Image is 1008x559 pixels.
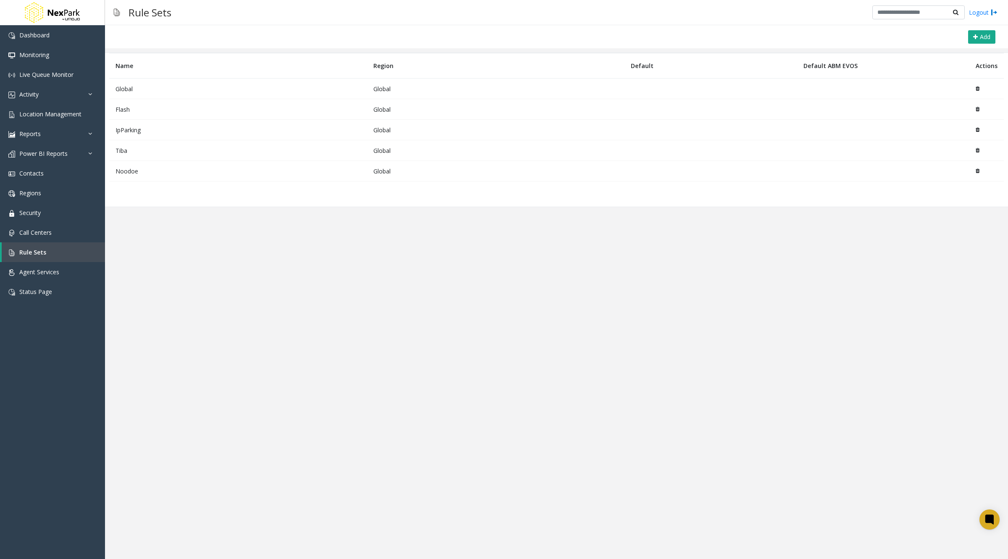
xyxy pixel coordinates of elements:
[109,53,367,79] th: Name
[19,268,59,276] span: Agent Services
[8,190,15,197] img: 'icon'
[8,210,15,217] img: 'icon'
[2,242,105,262] a: Rule Sets
[8,151,15,157] img: 'icon'
[367,79,625,99] td: Global
[19,189,41,197] span: Regions
[8,249,15,256] img: 'icon'
[113,2,120,23] img: pageIcon
[19,288,52,296] span: Status Page
[124,2,176,23] h3: Rule Sets
[367,99,625,120] td: Global
[8,269,15,276] img: 'icon'
[367,140,625,161] td: Global
[991,8,997,17] img: logout
[19,31,50,39] span: Dashboard
[19,130,41,138] span: Reports
[8,289,15,296] img: 'icon'
[109,120,367,140] td: IpParking
[8,171,15,177] img: 'icon'
[8,230,15,236] img: 'icon'
[968,30,995,44] button: Add
[109,161,367,181] td: Noodoe
[625,53,797,79] th: Default
[8,52,15,59] img: 'icon'
[969,8,997,17] a: Logout
[109,99,367,120] td: Flash
[980,33,990,41] span: Add
[8,111,15,118] img: 'icon'
[8,92,15,98] img: 'icon'
[8,32,15,39] img: 'icon'
[19,228,52,236] span: Call Centers
[19,248,46,256] span: Rule Sets
[109,140,367,161] td: Tiba
[19,150,68,157] span: Power BI Reports
[19,209,41,217] span: Security
[19,169,44,177] span: Contacts
[19,51,49,59] span: Monitoring
[109,79,367,99] td: Global
[367,120,625,140] td: Global
[8,131,15,138] img: 'icon'
[797,53,969,79] th: Default ABM EVOS
[969,53,1004,79] th: Actions
[19,71,73,79] span: Live Queue Monitor
[8,72,15,79] img: 'icon'
[19,90,39,98] span: Activity
[367,53,625,79] th: Region
[19,110,81,118] span: Location Management
[367,161,625,181] td: Global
